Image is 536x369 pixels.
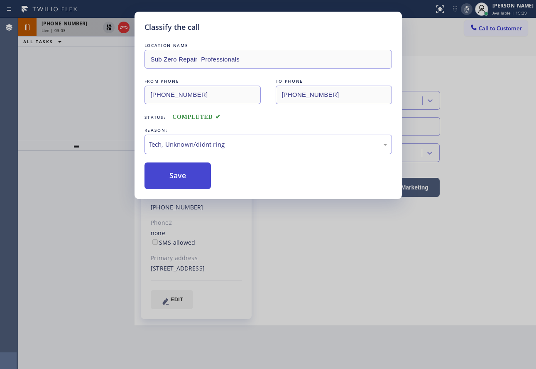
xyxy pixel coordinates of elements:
[144,22,200,33] h5: Classify the call
[144,86,261,104] input: From phone
[144,114,166,120] span: Status:
[144,126,392,135] div: REASON:
[144,162,211,189] button: Save
[144,77,261,86] div: FROM PHONE
[144,41,392,50] div: LOCATION NAME
[276,86,392,104] input: To phone
[276,77,392,86] div: TO PHONE
[149,140,387,149] div: Tech, Unknown/didnt ring
[172,114,220,120] span: COMPLETED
